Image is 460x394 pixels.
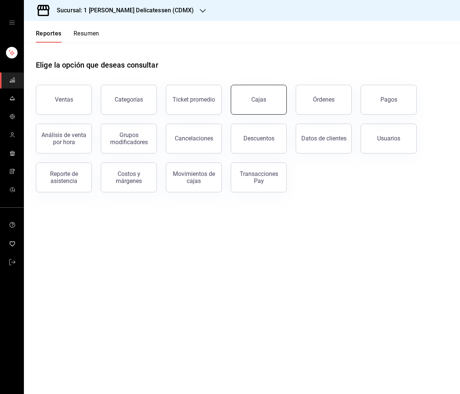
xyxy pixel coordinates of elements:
div: Pagos [380,96,397,103]
div: Análisis de venta por hora [41,131,87,146]
button: Ticket promedio [166,85,222,115]
button: Categorías [101,85,157,115]
button: Transacciones Pay [231,162,287,192]
button: Descuentos [231,124,287,153]
button: Análisis de venta por hora [36,124,92,153]
div: Transacciones Pay [236,170,282,184]
div: Ventas [55,96,73,103]
button: Costos y márgenes [101,162,157,192]
div: Órdenes [313,96,335,103]
button: Reporte de asistencia [36,162,92,192]
div: Grupos modificadores [106,131,152,146]
button: Cancelaciones [166,124,222,153]
button: Usuarios [361,124,417,153]
div: Categorías [115,96,143,103]
button: Resumen [74,30,99,43]
button: Grupos modificadores [101,124,157,153]
div: Ticket promedio [172,96,215,103]
h1: Elige la opción que deseas consultar [36,59,158,71]
div: Descuentos [243,135,274,142]
div: Costos y márgenes [106,170,152,184]
button: Reportes [36,30,62,43]
div: Datos de clientes [301,135,346,142]
div: navigation tabs [36,30,99,43]
button: Datos de clientes [296,124,352,153]
a: Cajas [231,85,287,115]
div: Cancelaciones [175,135,213,142]
div: Movimientos de cajas [171,170,217,184]
div: Usuarios [377,135,400,142]
div: Reporte de asistencia [41,170,87,184]
button: Órdenes [296,85,352,115]
div: Cajas [251,95,267,104]
button: Pagos [361,85,417,115]
button: Movimientos de cajas [166,162,222,192]
button: open drawer [9,19,15,25]
button: Ventas [36,85,92,115]
h3: Sucursal: 1 [PERSON_NAME] Delicatessen (CDMX) [51,6,194,15]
